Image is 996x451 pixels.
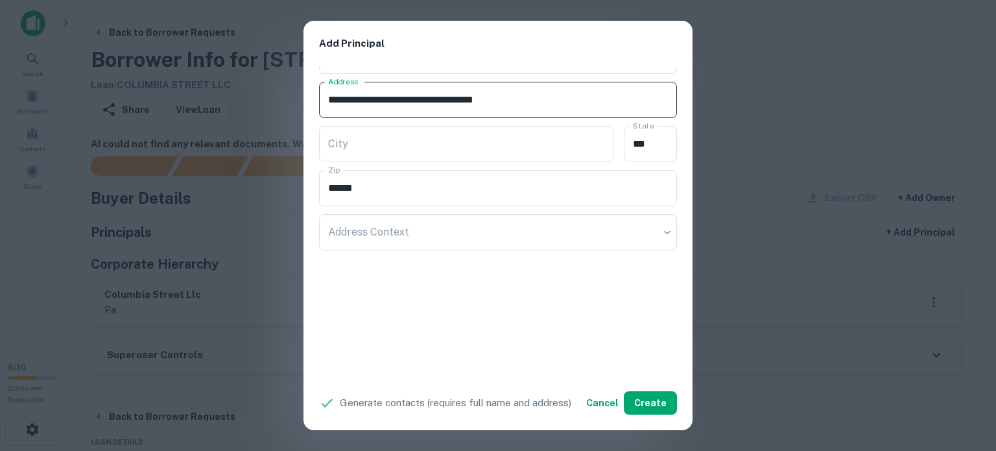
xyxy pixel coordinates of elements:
[328,76,358,87] label: Address
[303,21,693,67] h2: Add Principal
[581,391,624,415] button: Cancel
[931,347,996,409] iframe: Chat Widget
[328,164,340,175] label: Zip
[340,395,571,411] p: Generate contacts (requires full name and address)
[319,214,677,250] div: ​
[633,120,654,131] label: State
[624,391,677,415] button: Create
